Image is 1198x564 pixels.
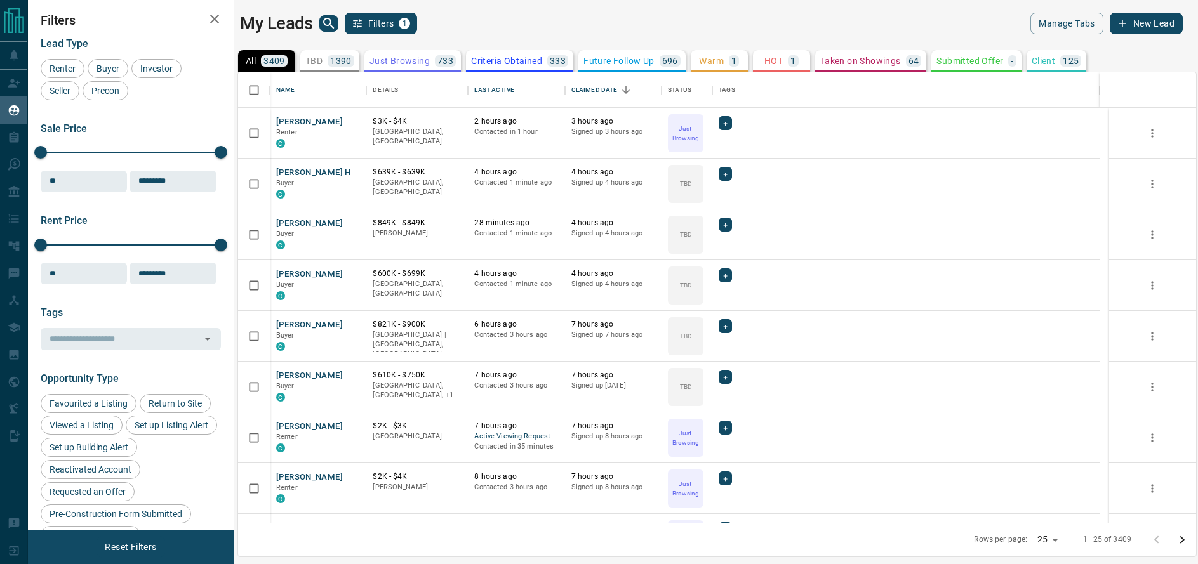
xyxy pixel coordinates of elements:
[276,370,343,382] button: [PERSON_NAME]
[723,167,728,180] span: +
[45,398,132,409] span: Favourited a Listing
[719,268,732,282] div: +
[276,128,298,136] span: Renter
[474,127,558,137] p: Contacted in 1 hour
[662,72,712,108] div: Status
[474,421,558,431] p: 7 hours ago
[1143,479,1162,498] button: more
[41,482,135,501] div: Requested an Offer
[126,416,217,435] div: Set up Listing Alert
[41,59,84,78] div: Renter
[373,279,462,299] p: [GEOGRAPHIC_DATA], [GEOGRAPHIC_DATA]
[276,218,343,230] button: [PERSON_NAME]
[276,179,295,187] span: Buyer
[276,443,285,452] div: condos.ca
[276,230,295,238] span: Buyer
[276,139,285,148] div: condos.ca
[820,56,901,65] p: Taken on Showings
[571,482,655,492] p: Signed up 8 hours ago
[723,117,728,129] span: +
[1032,530,1063,549] div: 25
[474,330,558,340] p: Contacted 3 hours ago
[571,471,655,482] p: 7 hours ago
[373,218,462,228] p: $849K - $849K
[276,268,343,280] button: [PERSON_NAME]
[474,482,558,492] p: Contacted 3 hours ago
[83,81,128,100] div: Precon
[41,416,123,435] div: Viewed a Listing
[276,421,343,433] button: [PERSON_NAME]
[41,81,79,100] div: Seller
[41,372,119,384] span: Opportunity Type
[276,240,285,249] div: condos.ca
[41,214,88,226] span: Rent Price
[719,72,735,108] div: Tags
[240,13,313,34] h1: My Leads
[474,72,514,108] div: Last Active
[1143,124,1162,143] button: more
[1030,13,1103,34] button: Manage Tabs
[373,431,462,442] p: [GEOGRAPHIC_DATA]
[41,122,87,134] span: Sale Price
[719,319,732,333] div: +
[199,330,216,348] button: Open
[723,218,728,231] span: +
[41,504,191,523] div: Pre-Construction Form Submitted
[719,522,732,536] div: +
[550,56,566,65] p: 333
[366,72,468,108] div: Details
[764,56,783,65] p: HOT
[369,56,430,65] p: Just Browsing
[87,86,124,96] span: Precon
[571,127,655,137] p: Signed up 3 hours ago
[373,522,462,533] p: $3K - $3K
[571,522,655,533] p: 7 hours ago
[617,81,635,99] button: Sort
[41,394,136,413] div: Favourited a Listing
[719,218,732,232] div: +
[373,421,462,431] p: $2K - $3K
[571,381,655,391] p: Signed up [DATE]
[1032,56,1055,65] p: Client
[662,56,678,65] p: 696
[571,218,655,228] p: 4 hours ago
[1083,534,1131,545] p: 1–25 of 3409
[345,13,418,34] button: Filters1
[400,19,409,28] span: 1
[140,394,211,413] div: Return to Site
[474,370,558,381] p: 7 hours ago
[790,56,795,65] p: 1
[571,268,655,279] p: 4 hours ago
[680,382,692,391] p: TBD
[276,116,343,128] button: [PERSON_NAME]
[45,63,80,74] span: Renter
[1143,174,1162,193] button: more
[571,330,655,340] p: Signed up 7 hours ago
[974,534,1027,545] p: Rows per page:
[571,228,655,239] p: Signed up 4 hours ago
[936,56,1003,65] p: Submitted Offer
[474,228,558,239] p: Contacted 1 minute ago
[373,72,398,108] div: Details
[276,319,343,331] button: [PERSON_NAME]
[45,442,133,452] span: Set up Building Alert
[719,116,732,130] div: +
[263,56,285,65] p: 3409
[571,319,655,330] p: 7 hours ago
[246,56,256,65] p: All
[270,72,366,108] div: Name
[571,167,655,178] p: 4 hours ago
[1063,56,1079,65] p: 125
[330,56,352,65] p: 1390
[474,279,558,289] p: Contacted 1 minute ago
[319,15,338,32] button: search button
[373,167,462,178] p: $639K - $639K
[373,268,462,279] p: $600K - $699K
[45,487,130,497] span: Requested an Offer
[723,523,728,535] span: +
[276,331,295,339] span: Buyer
[471,56,542,65] p: Criteria Obtained
[719,471,732,485] div: +
[373,116,462,127] p: $3K - $4K
[1143,276,1162,295] button: more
